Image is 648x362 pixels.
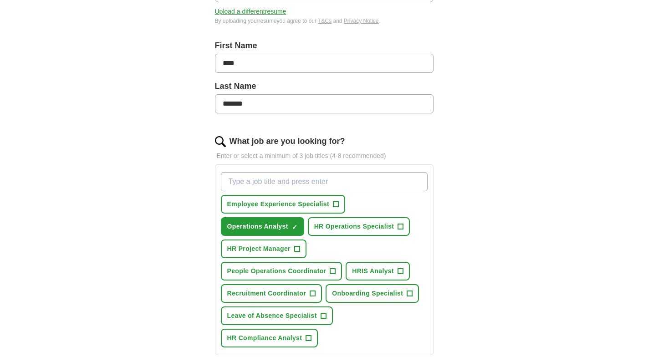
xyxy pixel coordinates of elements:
span: ✓ [292,224,297,231]
span: Recruitment Coordinator [227,289,306,298]
img: search.png [215,136,226,147]
button: HRIS Analyst [346,262,410,280]
span: Onboarding Specialist [332,289,403,298]
label: Last Name [215,80,434,92]
span: HR Operations Specialist [314,222,394,231]
button: HR Project Manager [221,240,306,258]
label: First Name [215,40,434,52]
input: Type a job title and press enter [221,172,428,191]
span: Employee Experience Specialist [227,199,330,209]
button: HR Operations Specialist [308,217,410,236]
p: Enter or select a minimum of 3 job titles (4-8 recommended) [215,151,434,161]
span: HR Project Manager [227,244,291,254]
span: HR Compliance Analyst [227,333,302,343]
span: People Operations Coordinator [227,266,327,276]
button: HR Compliance Analyst [221,329,318,347]
button: Upload a differentresume [215,7,286,16]
a: T&Cs [318,18,332,24]
span: HRIS Analyst [352,266,394,276]
button: People Operations Coordinator [221,262,342,280]
a: Privacy Notice [344,18,379,24]
span: Operations Analyst [227,222,288,231]
button: Recruitment Coordinator [221,284,322,303]
label: What job are you looking for? [230,135,345,148]
button: Onboarding Specialist [326,284,419,303]
span: Leave of Absence Specialist [227,311,317,321]
button: Employee Experience Specialist [221,195,346,214]
div: By uploading your resume you agree to our and . [215,17,434,25]
button: Operations Analyst✓ [221,217,304,236]
button: Leave of Absence Specialist [221,306,333,325]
